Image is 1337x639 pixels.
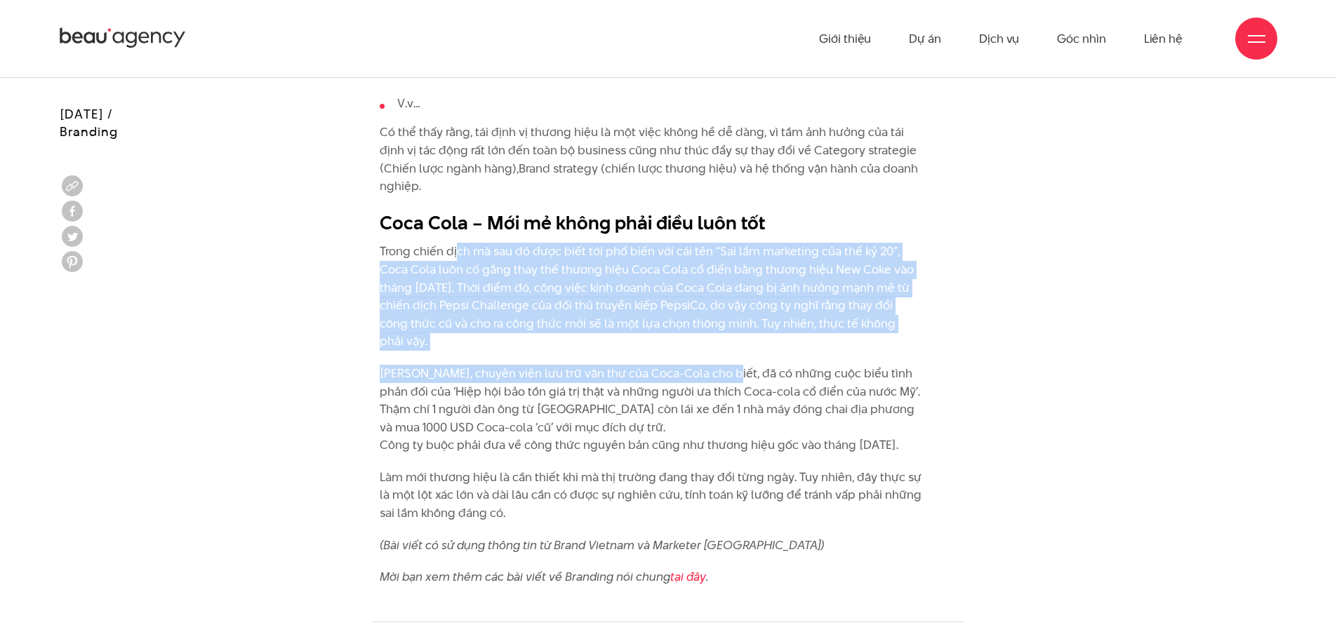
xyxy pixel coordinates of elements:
[380,537,824,553] em: (Bài viết có sử dụng thông tin từ Brand Vietnam và Marketer [GEOGRAPHIC_DATA])
[380,365,922,455] p: [PERSON_NAME], chuyên viên lưu trữ văn thư của Coca-Cola cho biết, đã có những cuộc biểu tình phả...
[380,210,922,236] h2: Coca Cola – Mới mẻ không phải điều luôn tốt
[60,105,118,140] span: [DATE] / Branding
[380,469,922,523] p: Làm mới thương hiệu là cần thiết khi mà thị trường đang thay đổi từng ngày. Tuy nhiên, đây thực s...
[380,243,922,351] p: Trong chiến dịch mà sau đó được biết tới phổ biến với cái tên “Sai lầm marketing của thế kỷ 20”, ...
[380,123,922,195] p: Có thể thấy rằng, tái định vị thương hiệu là một việc không hề dễ dàng, vì tầm ảnh hưởng của tái ...
[670,568,706,585] a: tại đây
[380,95,922,113] li: V.v…
[380,568,708,585] em: Mời bạn xem thêm các bài viết về Branding nói chung .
